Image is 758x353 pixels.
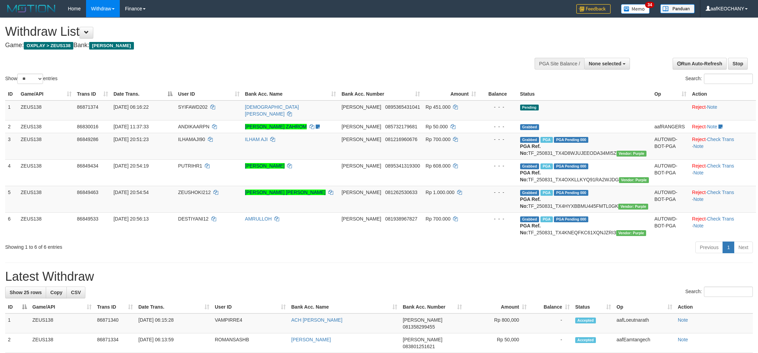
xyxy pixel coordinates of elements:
a: Check Trans [707,137,734,142]
a: Reject [692,163,706,169]
a: [PERSON_NAME] [PERSON_NAME] [245,190,326,195]
span: Rp 608.000 [425,163,450,169]
th: Op: activate to sort column ascending [652,88,689,100]
span: Rp 700.000 [425,137,450,142]
a: Note [707,104,717,110]
th: Status: activate to sort column ascending [572,301,614,313]
span: None selected [589,61,621,66]
td: ZEUS138 [18,212,74,239]
a: ACH [PERSON_NAME] [291,317,343,323]
span: Copy 083801251621 to clipboard [403,344,435,349]
th: Date Trans.: activate to sort column descending [111,88,176,100]
div: - - - [482,104,514,110]
th: ID: activate to sort column descending [5,301,30,313]
a: Reject [692,104,706,110]
span: 86830016 [77,124,98,129]
td: TF_250831_TX4KNEQFKC61XQNJZRI3 [517,212,652,239]
a: Check Trans [707,190,734,195]
span: Pending [520,105,539,110]
th: Bank Acc. Name: activate to sort column ascending [288,301,400,313]
img: Feedback.jpg [576,4,611,14]
td: AUTOWD-BOT-PGA [652,186,689,212]
td: · · [689,159,756,186]
span: Rp 451.000 [425,104,450,110]
th: Bank Acc. Number: activate to sort column ascending [339,88,423,100]
a: Check Trans [707,163,734,169]
input: Search: [704,74,753,84]
div: - - - [482,215,514,222]
th: Bank Acc. Name: activate to sort column ascending [242,88,339,100]
td: 1 [5,100,18,120]
span: [PERSON_NAME] [89,42,134,50]
img: MOTION_logo.png [5,3,57,14]
td: 2 [5,120,18,133]
th: Amount: activate to sort column ascending [423,88,479,100]
img: Button%20Memo.svg [621,4,650,14]
span: Copy 081938967827 to clipboard [385,216,417,222]
label: Search: [685,74,753,84]
span: [PERSON_NAME] [403,337,442,342]
input: Search: [704,287,753,297]
span: Grabbed [520,137,539,143]
span: Vendor URL: https://trx4.1velocity.biz [618,204,648,210]
span: Show 25 rows [10,290,42,295]
a: Show 25 rows [5,287,46,298]
span: ZEUSHOKI212 [178,190,211,195]
a: Previous [695,242,723,253]
th: Game/API: activate to sort column ascending [30,301,94,313]
span: [PERSON_NAME] [341,137,381,142]
th: Op: activate to sort column ascending [614,301,675,313]
a: Reject [692,137,706,142]
td: Rp 800,000 [465,313,529,333]
td: 5 [5,186,18,212]
span: Copy 081358299455 to clipboard [403,324,435,330]
a: [PERSON_NAME] [245,163,285,169]
a: Run Auto-Refresh [673,58,727,69]
span: ILHAMAJI90 [178,137,205,142]
td: aafEamtangech [614,333,675,353]
td: aafRANGERS [652,120,689,133]
td: 1 [5,313,30,333]
td: 86871334 [94,333,136,353]
th: Amount: activate to sort column ascending [465,301,529,313]
span: PGA Pending [554,137,588,143]
div: - - - [482,162,514,169]
td: · [689,100,756,120]
th: Action [675,301,753,313]
td: ZEUS138 [18,159,74,186]
span: [DATE] 20:54:54 [114,190,149,195]
div: Showing 1 to 6 of 6 entries [5,241,311,250]
th: Game/API: activate to sort column ascending [18,88,74,100]
span: Rp 700.000 [425,216,450,222]
td: · · [689,212,756,239]
span: Vendor URL: https://trx4.1velocity.biz [619,177,649,183]
b: PGA Ref. No: [520,143,541,156]
td: 4 [5,159,18,186]
td: ZEUS138 [18,100,74,120]
a: AMRULLOH [245,216,272,222]
b: PGA Ref. No: [520,223,541,235]
span: PGA Pending [554,190,588,196]
label: Show entries [5,74,57,84]
td: ZEUS138 [30,333,94,353]
td: · [689,120,756,133]
span: [DATE] 20:51:23 [114,137,149,142]
a: Check Trans [707,216,734,222]
a: Note [693,196,704,202]
h1: Withdraw List [5,25,498,39]
a: Reject [692,190,706,195]
span: OXPLAY > ZEUS138 [24,42,73,50]
th: Status [517,88,652,100]
span: Copy 0895341319300 to clipboard [385,163,420,169]
td: ROMANSASHB [212,333,288,353]
b: PGA Ref. No: [520,196,541,209]
th: ID [5,88,18,100]
span: [PERSON_NAME] [341,104,381,110]
span: PUTRIHR1 [178,163,202,169]
a: Note [693,170,704,175]
span: Rp 50.000 [425,124,448,129]
span: PGA Pending [554,216,588,222]
span: Copy 085732179681 to clipboard [385,124,417,129]
a: Next [734,242,753,253]
span: [DATE] 11:37:33 [114,124,149,129]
